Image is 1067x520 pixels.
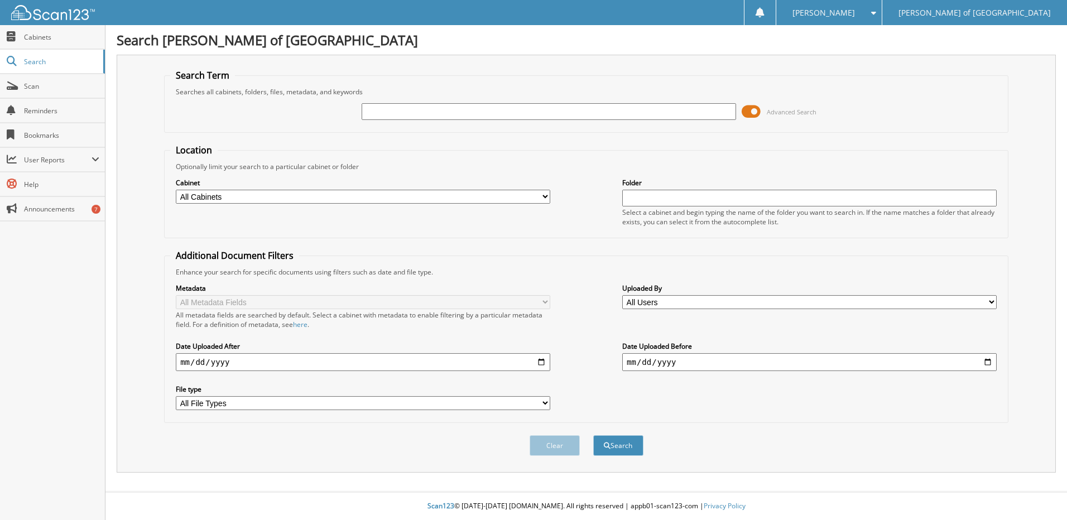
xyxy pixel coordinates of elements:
span: Cabinets [24,32,99,42]
span: [PERSON_NAME] of [GEOGRAPHIC_DATA] [898,9,1051,16]
span: [PERSON_NAME] [792,9,855,16]
div: © [DATE]-[DATE] [DOMAIN_NAME]. All rights reserved | appb01-scan123-com | [105,493,1067,520]
label: Date Uploaded After [176,341,550,351]
div: All metadata fields are searched by default. Select a cabinet with metadata to enable filtering b... [176,310,550,329]
span: Announcements [24,204,99,214]
div: Optionally limit your search to a particular cabinet or folder [170,162,1002,171]
a: Privacy Policy [704,501,746,511]
div: 7 [92,205,100,214]
span: User Reports [24,155,92,165]
span: Reminders [24,106,99,115]
span: Search [24,57,98,66]
label: Uploaded By [622,283,997,293]
h1: Search [PERSON_NAME] of [GEOGRAPHIC_DATA] [117,31,1056,49]
label: Date Uploaded Before [622,341,997,351]
label: Metadata [176,283,550,293]
span: Scan [24,81,99,91]
span: Bookmarks [24,131,99,140]
button: Clear [530,435,580,456]
a: here [293,320,307,329]
legend: Search Term [170,69,235,81]
label: Cabinet [176,178,550,187]
button: Search [593,435,643,456]
label: File type [176,384,550,394]
div: Searches all cabinets, folders, files, metadata, and keywords [170,87,1002,97]
input: end [622,353,997,371]
span: Advanced Search [767,108,816,116]
input: start [176,353,550,371]
legend: Additional Document Filters [170,249,299,262]
img: scan123-logo-white.svg [11,5,95,20]
span: Scan123 [427,501,454,511]
legend: Location [170,144,218,156]
div: Enhance your search for specific documents using filters such as date and file type. [170,267,1002,277]
span: Help [24,180,99,189]
label: Folder [622,178,997,187]
div: Select a cabinet and begin typing the name of the folder you want to search in. If the name match... [622,208,997,227]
